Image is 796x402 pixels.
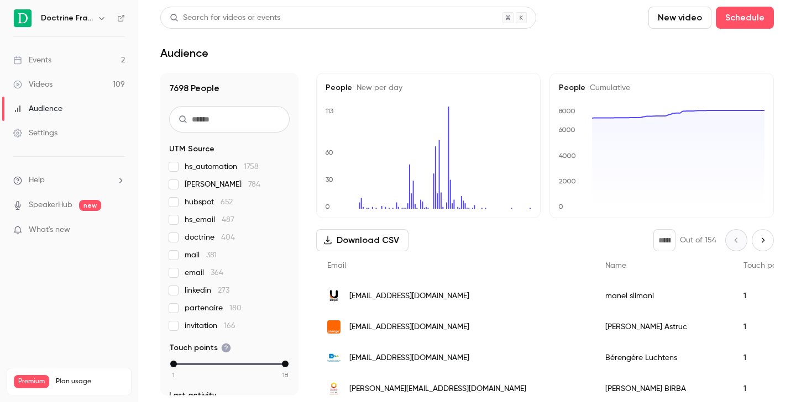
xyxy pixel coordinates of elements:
[244,163,259,171] span: 1758
[752,229,774,251] button: Next page
[211,269,223,277] span: 364
[29,224,70,236] span: What's new
[13,174,125,186] li: help-dropdown-opener
[680,235,716,246] p: Out of 154
[594,311,732,342] div: [PERSON_NAME] Astruc
[160,46,208,60] h1: Audience
[559,82,764,93] h5: People
[185,214,234,225] span: hs_email
[41,13,93,24] h6: Doctrine France
[585,84,630,92] span: Cumulative
[169,82,290,95] h1: 7698 People
[327,351,341,364] img: una.fr
[558,203,563,210] text: 0
[221,198,233,206] span: 652
[326,176,333,183] text: 30
[605,262,626,269] span: Name
[352,84,402,92] span: New per day
[13,103,62,114] div: Audience
[325,149,333,156] text: 60
[29,199,72,211] a: SpeakerHub
[185,267,223,278] span: email
[594,281,732,311] div: manel slimani
[349,290,469,302] span: [EMAIL_ADDRESS][DOMAIN_NAME]
[229,304,242,312] span: 180
[185,197,233,208] span: hubspot
[349,352,469,364] span: [EMAIL_ADDRESS][DOMAIN_NAME]
[325,203,330,210] text: 0
[56,377,124,386] span: Plan usage
[743,262,789,269] span: Touch points
[29,174,45,186] span: Help
[559,177,576,185] text: 2000
[558,107,575,115] text: 8000
[282,361,289,367] div: max
[206,251,217,259] span: 381
[112,225,125,235] iframe: Noticeable Trigger
[327,320,341,334] img: wanadoo.fr
[169,144,214,155] span: UTM Source
[349,383,526,395] span: [PERSON_NAME][EMAIL_ADDRESS][DOMAIN_NAME]
[325,107,334,115] text: 113
[185,250,217,261] span: mail
[170,361,177,367] div: min
[316,229,409,251] button: Download CSV
[185,303,242,314] span: partenaire
[14,375,49,388] span: Premium
[185,320,235,331] span: invitation
[222,216,234,224] span: 487
[326,82,531,93] h5: People
[79,200,101,211] span: new
[221,234,235,241] span: 404
[185,161,259,172] span: hs_automation
[224,322,235,330] span: 166
[172,370,175,380] span: 1
[327,289,341,303] img: groupeubique.com
[716,7,774,29] button: Schedule
[282,370,288,380] span: 18
[559,152,576,160] text: 4000
[648,7,711,29] button: New video
[185,232,235,243] span: doctrine
[327,262,346,269] span: Email
[558,126,575,134] text: 6000
[185,285,229,296] span: linkedin
[218,287,229,294] span: 273
[327,382,341,395] img: harmonie-mutuelle.fr
[13,128,57,139] div: Settings
[13,79,53,90] div: Videos
[169,390,216,401] span: Last activity
[170,12,280,24] div: Search for videos or events
[349,321,469,333] span: [EMAIL_ADDRESS][DOMAIN_NAME]
[185,179,260,190] span: [PERSON_NAME]
[14,9,32,27] img: Doctrine France
[13,55,51,66] div: Events
[169,342,231,353] span: Touch points
[248,181,260,188] span: 784
[594,342,732,373] div: Bérengère Luchtens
